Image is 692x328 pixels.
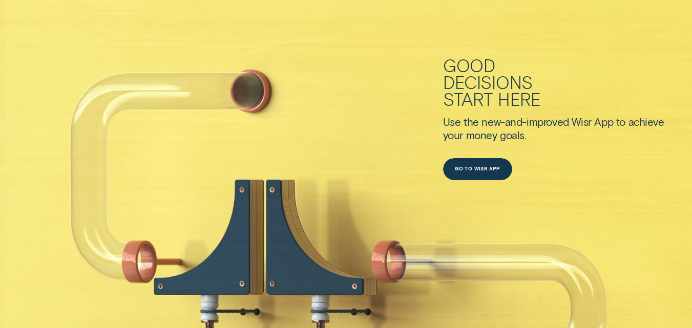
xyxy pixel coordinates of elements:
[443,158,513,180] a: Go to Wisr App
[594,116,613,129] div: App
[443,129,463,142] div: your
[500,129,527,142] div: goals.
[466,129,497,142] div: money
[464,116,479,129] div: the
[628,116,664,129] div: achieve
[498,91,541,107] div: here
[443,91,493,107] div: start
[616,116,625,129] div: to
[481,116,569,129] div: new-and-improved
[572,116,591,129] div: Wisr
[443,74,533,91] div: decisions
[443,116,461,129] div: Use
[443,57,496,74] div: Good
